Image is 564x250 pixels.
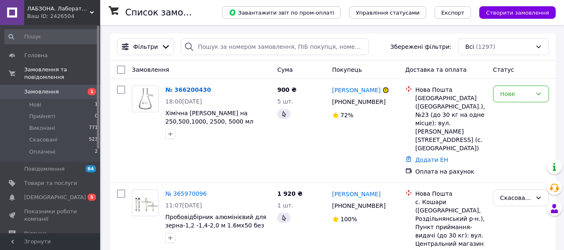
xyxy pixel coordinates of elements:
span: Фільтри [133,43,158,51]
span: ЛАБЗОНА. Лабораторне обладнання. Ремонт ваг та приладів [27,5,90,13]
span: Оплачені [29,148,56,156]
span: Доставка та оплата [405,66,467,73]
span: Нові [29,101,41,109]
span: Головна [24,52,48,59]
span: Відгуки [24,230,46,237]
span: 523 [89,136,98,144]
span: 900 ₴ [277,86,296,93]
span: Збережені фільтри: [390,43,451,51]
div: [GEOGRAPHIC_DATA] ([GEOGRAPHIC_DATA].), №23 (до 30 кг на одне місце): вул. [PERSON_NAME][STREET_A... [415,94,486,152]
span: Прийняті [29,113,55,120]
a: Додати ЕН [415,157,448,163]
div: Ваш ID: 2426504 [27,13,100,20]
a: № 365970096 [165,190,207,197]
span: 18:00[DATE] [165,98,202,105]
div: Оплата на рахунок [415,167,486,176]
a: Хімічна [PERSON_NAME] на 250,500,1000, 2500, 5000 мл [165,110,253,125]
span: 1 [95,101,98,109]
div: [PHONE_NUMBER] [331,200,387,212]
span: 5 шт. [277,98,293,105]
span: 1 шт. [277,202,293,209]
span: Статус [493,66,514,73]
span: 5 [88,194,96,201]
span: Товари та послуги [24,179,77,187]
span: (1297) [476,43,496,50]
a: Створити замовлення [471,9,556,15]
span: 72% [341,112,354,119]
span: Замовлення [24,88,59,96]
span: 100% [341,216,357,222]
span: Покупець [332,66,362,73]
a: Пробовідбірник алюмінієвий для зерна-1,2 -1,4-2,0 м 1.6мх50 без ручок [165,214,266,237]
span: Скасовані [29,136,58,144]
button: Створити замовлення [479,6,556,19]
div: Скасовано [500,193,532,202]
img: Фото товару [132,194,158,212]
span: Створити замовлення [486,10,549,16]
button: Управління статусами [349,6,426,19]
span: Експорт [441,10,465,16]
span: Показники роботи компанії [24,208,77,223]
span: 771 [89,124,98,132]
div: [PHONE_NUMBER] [331,96,387,108]
img: Фото товару [132,86,158,112]
span: 0 [95,113,98,120]
a: Фото товару [132,86,159,112]
a: № 366200430 [165,86,211,93]
span: Виконані [29,124,55,132]
span: Замовлення та повідомлення [24,66,100,81]
div: Нова Пошта [415,86,486,94]
a: Фото товару [132,189,159,216]
span: Cума [277,66,293,73]
span: 2 [95,148,98,156]
div: Нове [500,89,532,98]
button: Завантажити звіт по пром-оплаті [222,6,341,19]
h1: Список замовлень [125,8,210,18]
a: [PERSON_NAME] [332,190,381,198]
span: Замовлення [132,66,169,73]
div: с. Кошари ([GEOGRAPHIC_DATA], Роздільнянський р-н.), Пункт приймання-видачі (до 30 кг): вул. Цент... [415,198,486,248]
span: 11:07[DATE] [165,202,202,209]
button: Експорт [435,6,471,19]
span: Всі [465,43,474,51]
span: 1 [88,88,96,95]
span: [DEMOGRAPHIC_DATA] [24,194,86,201]
span: 1 920 ₴ [277,190,303,197]
div: Нова Пошта [415,189,486,198]
span: 64 [86,165,96,172]
a: [PERSON_NAME] [332,86,381,94]
span: Управління статусами [356,10,420,16]
input: Пошук за номером замовлення, ПІБ покупця, номером телефону, Email, номером накладної [181,38,369,55]
span: Завантажити звіт по пром-оплаті [229,9,334,16]
input: Пошук [4,29,99,44]
span: Повідомлення [24,165,65,173]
